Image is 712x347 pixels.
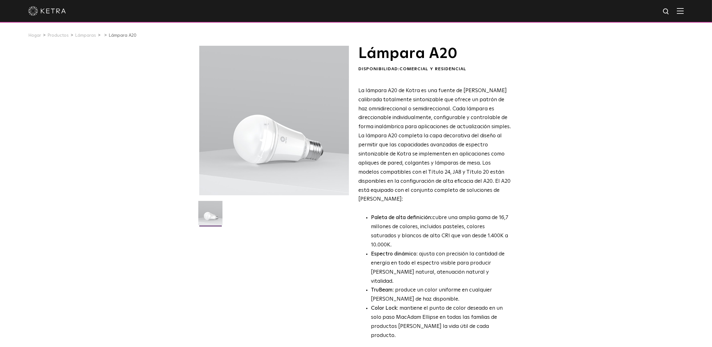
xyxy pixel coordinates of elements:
h1: Lámpara A20 [358,46,511,61]
p: cubre una amplia gama de 16,7 millones de colores, incluidos pasteles, colores saturados y blanco... [371,213,511,250]
strong: Color Lock [371,306,397,311]
li: : mantiene el punto de color deseado en un solo paso MacAdam Ellipse en todas las familias de pro... [371,304,511,340]
a: Lámparas [75,33,96,38]
img: ketra-logo-2019-white [28,6,66,16]
span: Comercial y Residencial [399,67,466,71]
span: La lámpara A20 de Kotra es una fuente de [PERSON_NAME] calibrada totalmente sintonizable que ofre... [358,88,511,202]
strong: Espectro dinámico [371,251,416,257]
li: : produce un color uniforme en cualquier [PERSON_NAME] de haz disponible. [371,286,511,304]
img: A20-Lámpara-2021-Web-Square [198,201,222,230]
img: Hamburger%20Nav.svg [677,8,684,14]
a: Hogar [28,33,41,38]
li: : ajusta con precisión la cantidad de energía en todo el espectro visible para producir [PERSON_N... [371,250,511,286]
a: Lámpara A20 [109,33,137,38]
font: Disponibilidad: [358,67,466,71]
strong: Paleta de alta definición: [371,215,432,220]
a: Productos [47,33,69,38]
strong: TruBeam [371,287,393,293]
img: icono de búsqueda [662,8,670,16]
